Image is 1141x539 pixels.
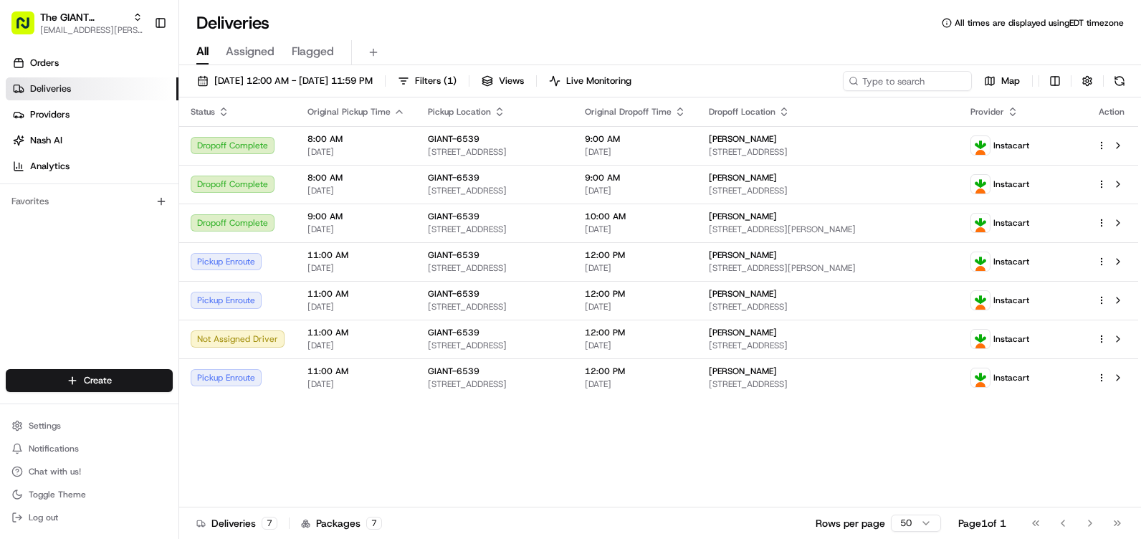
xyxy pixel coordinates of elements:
[428,301,562,313] span: [STREET_ADDRESS]
[993,295,1029,306] span: Instacart
[428,366,479,377] span: GIANT-6539
[6,129,178,152] a: Nash AI
[816,516,885,530] p: Rows per page
[307,262,405,274] span: [DATE]
[428,133,479,145] span: GIANT-6539
[585,301,686,313] span: [DATE]
[307,340,405,351] span: [DATE]
[709,106,775,118] span: Dropoff Location
[585,185,686,196] span: [DATE]
[196,43,209,60] span: All
[196,11,269,34] h1: Deliveries
[971,330,990,348] img: profile_instacart_ahold_partner.png
[428,340,562,351] span: [STREET_ADDRESS]
[30,160,70,173] span: Analytics
[475,71,530,91] button: Views
[6,485,173,505] button: Toggle Theme
[709,133,777,145] span: [PERSON_NAME]
[585,224,686,235] span: [DATE]
[585,211,686,222] span: 10:00 AM
[444,75,457,87] span: ( 1 )
[993,372,1029,383] span: Instacart
[709,224,947,235] span: [STREET_ADDRESS][PERSON_NAME]
[30,134,62,147] span: Nash AI
[955,17,1124,29] span: All times are displayed using EDT timezone
[978,71,1026,91] button: Map
[29,512,58,523] span: Log out
[709,288,777,300] span: [PERSON_NAME]
[6,52,178,75] a: Orders
[30,82,71,95] span: Deliveries
[993,333,1029,345] span: Instacart
[971,214,990,232] img: profile_instacart_ahold_partner.png
[1109,71,1130,91] button: Refresh
[307,288,405,300] span: 11:00 AM
[585,146,686,158] span: [DATE]
[709,146,947,158] span: [STREET_ADDRESS]
[1001,75,1020,87] span: Map
[499,75,524,87] span: Views
[6,6,148,40] button: The GIANT Company[EMAIL_ADDRESS][PERSON_NAME][DOMAIN_NAME]
[566,75,631,87] span: Live Monitoring
[307,378,405,390] span: [DATE]
[292,43,334,60] span: Flagged
[6,507,173,528] button: Log out
[6,369,173,392] button: Create
[585,340,686,351] span: [DATE]
[40,10,127,24] button: The GIANT Company
[84,374,112,387] span: Create
[391,71,463,91] button: Filters(1)
[428,211,479,222] span: GIANT-6539
[428,327,479,338] span: GIANT-6539
[29,489,86,500] span: Toggle Theme
[307,249,405,261] span: 11:00 AM
[6,77,178,100] a: Deliveries
[307,146,405,158] span: [DATE]
[428,378,562,390] span: [STREET_ADDRESS]
[585,288,686,300] span: 12:00 PM
[307,224,405,235] span: [DATE]
[40,24,143,36] span: [EMAIL_ADDRESS][PERSON_NAME][DOMAIN_NAME]
[709,340,947,351] span: [STREET_ADDRESS]
[6,190,173,213] div: Favorites
[6,462,173,482] button: Chat with us!
[585,133,686,145] span: 9:00 AM
[226,43,274,60] span: Assigned
[428,224,562,235] span: [STREET_ADDRESS]
[6,416,173,436] button: Settings
[191,106,215,118] span: Status
[585,106,672,118] span: Original Dropoff Time
[30,108,70,121] span: Providers
[30,57,59,70] span: Orders
[543,71,638,91] button: Live Monitoring
[196,516,277,530] div: Deliveries
[971,175,990,194] img: profile_instacart_ahold_partner.png
[709,249,777,261] span: [PERSON_NAME]
[585,172,686,183] span: 9:00 AM
[709,378,947,390] span: [STREET_ADDRESS]
[709,327,777,338] span: [PERSON_NAME]
[301,516,382,530] div: Packages
[307,211,405,222] span: 9:00 AM
[415,75,457,87] span: Filters
[29,443,79,454] span: Notifications
[428,288,479,300] span: GIANT-6539
[428,146,562,158] span: [STREET_ADDRESS]
[709,301,947,313] span: [STREET_ADDRESS]
[709,172,777,183] span: [PERSON_NAME]
[843,71,972,91] input: Type to search
[191,71,379,91] button: [DATE] 12:00 AM - [DATE] 11:59 PM
[993,217,1029,229] span: Instacart
[29,420,61,431] span: Settings
[307,185,405,196] span: [DATE]
[428,262,562,274] span: [STREET_ADDRESS]
[971,136,990,155] img: profile_instacart_ahold_partner.png
[6,155,178,178] a: Analytics
[585,366,686,377] span: 12:00 PM
[970,106,1004,118] span: Provider
[307,106,391,118] span: Original Pickup Time
[993,256,1029,267] span: Instacart
[971,368,990,387] img: profile_instacart_ahold_partner.png
[993,178,1029,190] span: Instacart
[709,211,777,222] span: [PERSON_NAME]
